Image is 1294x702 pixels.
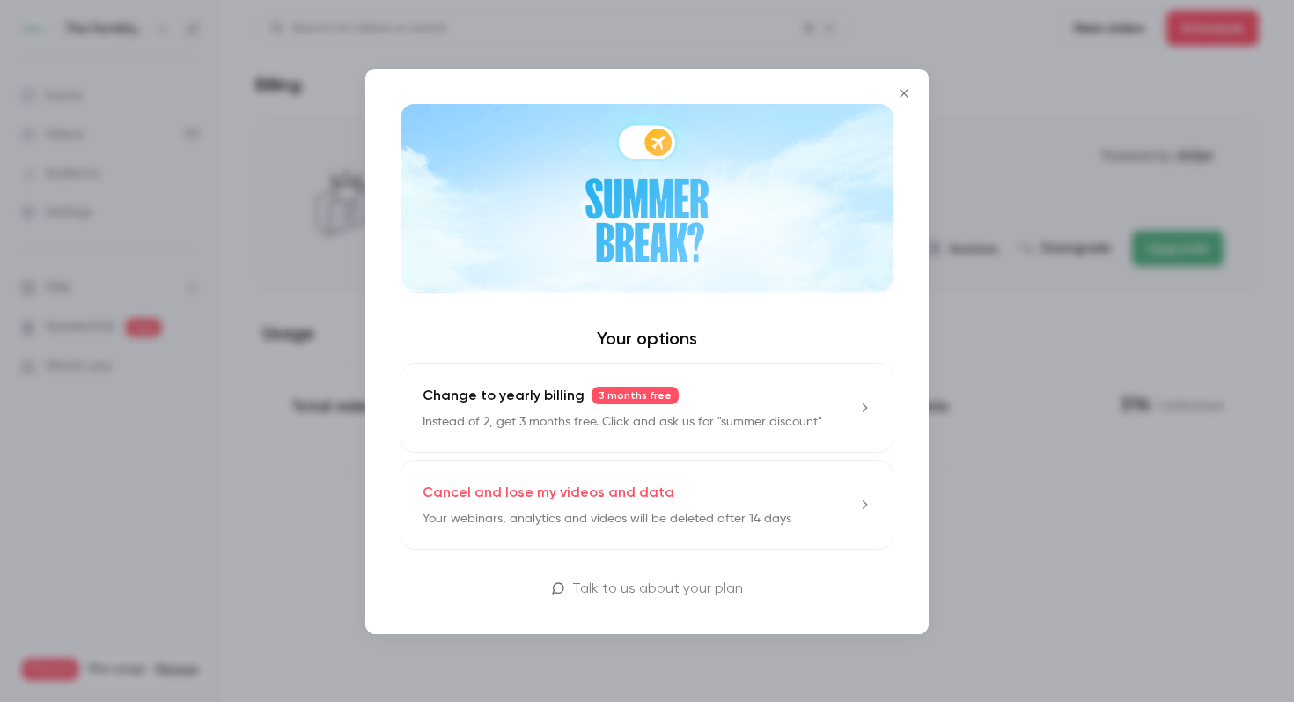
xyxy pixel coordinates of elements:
[423,510,791,528] p: Your webinars, analytics and videos will be deleted after 14 days
[572,578,743,599] p: Talk to us about your plan
[886,76,922,111] button: Close
[423,385,585,406] span: Change to yearly billing
[401,328,893,349] h4: Your options
[401,104,893,293] img: Summer Break
[423,482,674,503] p: Cancel and lose my videos and data
[401,578,893,599] a: Talk to us about your plan
[423,413,822,431] p: Instead of 2, get 3 months free. Click and ask us for "summer discount"
[592,387,679,404] span: 3 months free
